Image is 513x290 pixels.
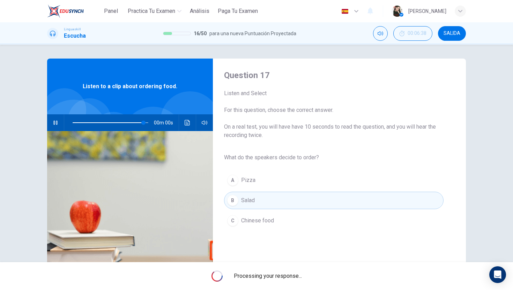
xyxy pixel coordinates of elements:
[224,153,444,162] span: What do the speakers decide to order?
[154,114,179,131] span: 00m 00s
[224,171,444,189] button: APizza
[241,216,274,225] span: Chinese food
[489,266,506,283] div: Open Intercom Messenger
[83,82,177,91] span: Listen to a clip about ordering food.
[408,7,446,15] div: [PERSON_NAME]
[393,26,432,41] button: 00:06:38
[224,123,444,139] span: On a real test, you will have have 10 seconds to read the question, and you will hear the recordi...
[128,7,175,15] span: Practica tu examen
[100,5,122,17] button: Panel
[190,7,209,15] span: Análisis
[227,195,238,206] div: B
[209,29,296,38] span: para una nueva Puntuación Proyectada
[227,215,238,226] div: C
[47,4,84,18] img: EduSynch logo
[241,176,255,184] span: Pizza
[341,9,349,14] img: es
[438,26,466,41] button: SALIDA
[373,26,388,41] div: Silenciar
[224,212,444,229] button: CChinese food
[241,196,255,205] span: Salad
[393,26,432,41] div: Ocultar
[227,175,238,186] div: A
[187,5,212,17] button: Análisis
[224,89,444,98] span: Listen and Select
[104,7,118,15] span: Panel
[182,114,193,131] button: Haz clic para ver la transcripción del audio
[64,32,86,40] h1: Escucha
[224,192,444,209] button: BSalad
[392,6,403,17] img: Profile picture
[194,29,207,38] span: 16 / 50
[64,27,81,32] span: Linguaskill
[224,106,444,114] span: For this question, choose the correct answer.
[218,7,258,15] span: Paga Tu Examen
[408,31,426,36] span: 00:06:38
[444,31,460,36] span: SALIDA
[234,272,302,280] span: Processing your response...
[224,70,444,81] h4: Question 17
[125,5,184,17] button: Practica tu examen
[47,4,100,18] a: EduSynch logo
[215,5,261,17] button: Paga Tu Examen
